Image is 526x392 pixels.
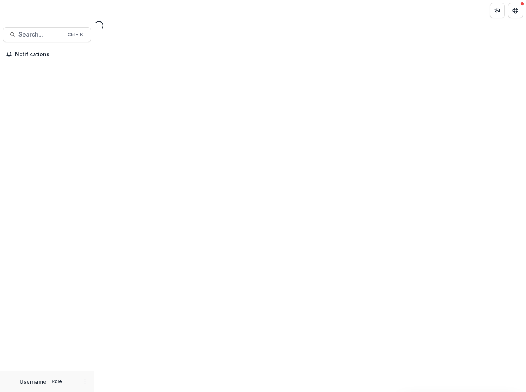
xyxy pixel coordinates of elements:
button: Notifications [3,48,91,60]
span: Search... [18,31,63,38]
div: Ctrl + K [66,31,85,39]
button: Get Help [508,3,523,18]
button: Partners [490,3,505,18]
button: Search... [3,27,91,42]
span: Notifications [15,51,88,58]
p: Role [49,378,64,385]
p: Username [20,378,46,386]
button: More [80,377,89,386]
